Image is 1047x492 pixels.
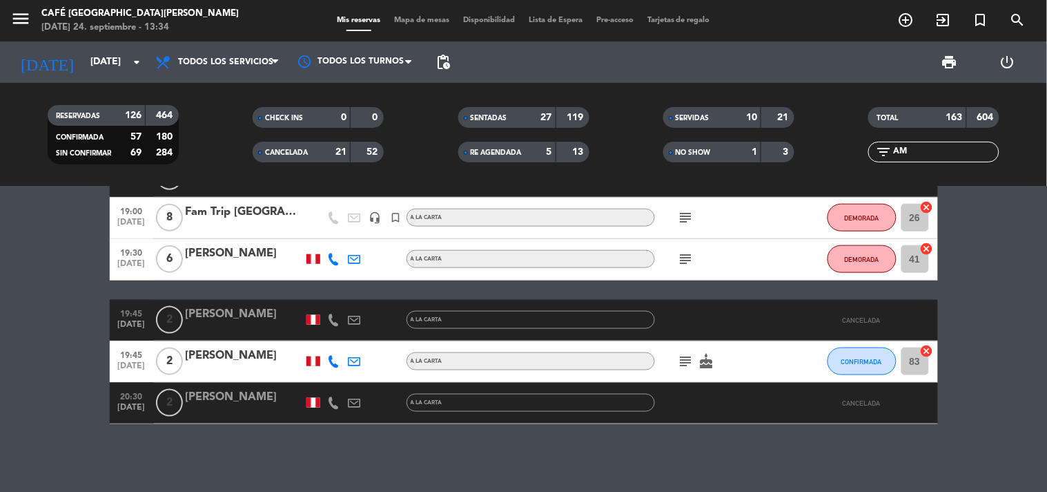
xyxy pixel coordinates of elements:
span: [DATE] [115,320,149,336]
i: subject [678,353,694,370]
strong: 52 [367,147,381,157]
span: RE AGENDADA [471,149,522,156]
strong: 0 [373,113,381,122]
i: headset_mic [369,211,382,224]
span: 2 [156,306,183,334]
div: [DATE] 24. septiembre - 13:34 [41,21,239,35]
span: [DATE] [115,361,149,377]
span: SIN CONFIRMAR [56,150,111,157]
div: Fam Trip [GEOGRAPHIC_DATA] 7 Pax (PromPeru) - [GEOGRAPHIC_DATA] [186,203,303,221]
span: CANCELADA [265,149,308,156]
i: arrow_drop_down [128,54,145,70]
i: menu [10,8,31,29]
span: Pre-acceso [589,17,640,24]
span: A la carta [411,400,442,406]
input: Filtrar por nombre... [892,144,999,160]
i: cake [698,353,715,370]
strong: 69 [130,148,141,158]
i: add_circle_outline [898,12,914,28]
strong: 126 [125,111,141,120]
strong: 27 [541,113,552,122]
span: [DATE] [115,259,149,275]
span: Todos los servicios [178,57,273,67]
strong: 284 [156,148,175,158]
span: 19:45 [115,346,149,362]
strong: 1 [752,147,757,157]
div: Café [GEOGRAPHIC_DATA][PERSON_NAME] [41,7,239,21]
strong: 180 [156,132,175,142]
span: A la carta [411,359,442,364]
i: exit_to_app [935,12,952,28]
span: RESERVADAS [56,113,100,120]
span: print [941,54,958,70]
strong: 21 [777,113,791,122]
i: power_settings_new [999,54,1016,70]
span: TOTAL [877,115,898,122]
span: 19:45 [115,305,149,321]
strong: 57 [130,132,141,142]
button: CONFIRMADA [828,348,897,375]
strong: 119 [567,113,586,122]
span: 19:30 [115,244,149,260]
i: turned_in_not [390,211,402,224]
span: [DATE] [115,218,149,234]
span: DEMORADA [845,256,879,263]
i: subject [678,209,694,226]
strong: 5 [547,147,552,157]
i: cancel [920,200,934,214]
span: Tarjetas de regalo [640,17,717,24]
button: CANCELADA [828,306,897,334]
button: menu [10,8,31,34]
strong: 604 [977,113,997,122]
div: [PERSON_NAME] [186,245,303,263]
span: 2 [156,389,183,417]
span: 20:30 [115,388,149,404]
strong: 163 [946,113,963,122]
span: 2 [156,348,183,375]
strong: 13 [572,147,586,157]
button: DEMORADA [828,245,897,273]
i: subject [678,251,694,267]
span: Mapa de mesas [387,17,456,24]
button: CANCELADA [828,389,897,417]
span: A la carta [411,317,442,323]
span: A la carta [411,215,442,220]
span: CANCELADA [843,316,881,324]
i: cancel [920,344,934,358]
span: [DATE] [115,403,149,419]
span: CONFIRMADA [56,134,104,141]
div: [PERSON_NAME] [186,305,303,323]
span: 19:00 [115,202,149,218]
span: A la carta [411,256,442,262]
span: CONFIRMADA [841,358,882,366]
button: DEMORADA [828,204,897,231]
span: Mis reservas [330,17,387,24]
span: DEMORADA [845,214,879,222]
strong: 3 [783,147,791,157]
div: [PERSON_NAME] [186,347,303,365]
span: CANCELADA [843,399,881,407]
strong: 10 [746,113,757,122]
span: Disponibilidad [456,17,522,24]
i: [DATE] [10,47,84,77]
span: SERVIDAS [676,115,710,122]
span: NO SHOW [676,149,711,156]
div: [PERSON_NAME] [186,388,303,406]
strong: 21 [335,147,346,157]
i: filter_list [875,144,892,160]
span: CHECK INS [265,115,303,122]
strong: 0 [341,113,346,122]
span: 6 [156,245,183,273]
i: cancel [920,242,934,256]
span: pending_actions [435,54,451,70]
strong: 464 [156,111,175,120]
span: 8 [156,204,183,231]
span: Lista de Espera [522,17,589,24]
span: SENTADAS [471,115,507,122]
i: search [1010,12,1026,28]
div: LOG OUT [979,41,1037,83]
i: turned_in_not [972,12,989,28]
